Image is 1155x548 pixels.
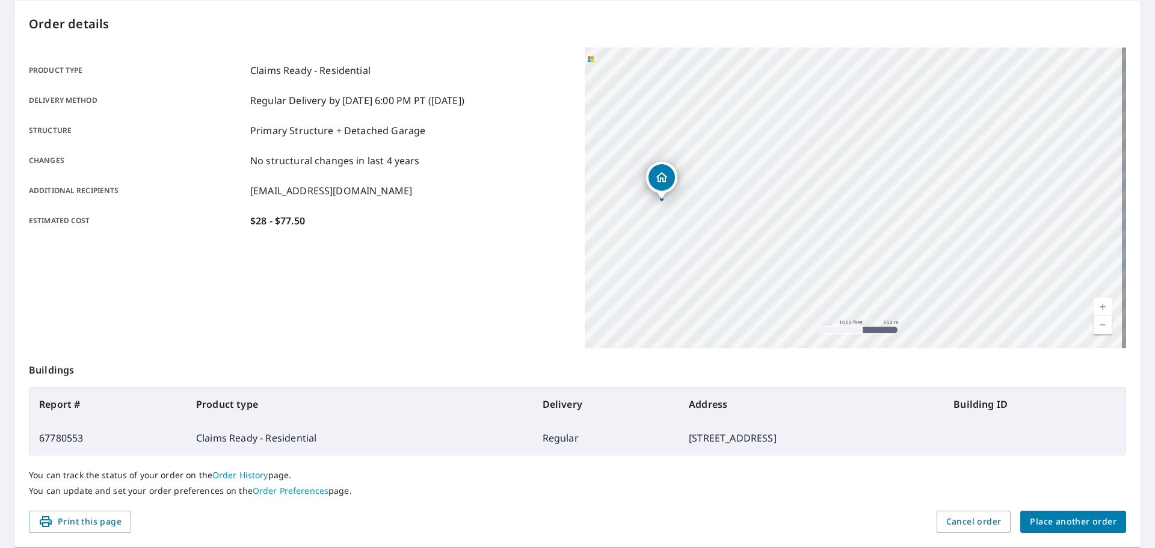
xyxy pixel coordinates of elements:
[29,123,245,138] p: Structure
[38,514,122,529] span: Print this page
[250,214,305,228] p: $28 - $77.50
[1020,511,1126,533] button: Place another order
[29,93,245,108] p: Delivery method
[29,470,1126,481] p: You can track the status of your order on the page.
[29,348,1126,387] p: Buildings
[679,421,944,455] td: [STREET_ADDRESS]
[29,421,186,455] td: 67780553
[29,511,131,533] button: Print this page
[250,123,425,138] p: Primary Structure + Detached Garage
[29,63,245,78] p: Product type
[250,183,412,198] p: [EMAIL_ADDRESS][DOMAIN_NAME]
[533,387,680,421] th: Delivery
[250,153,420,168] p: No structural changes in last 4 years
[29,387,186,421] th: Report #
[679,387,944,421] th: Address
[29,485,1126,496] p: You can update and set your order preferences on the page.
[186,387,533,421] th: Product type
[937,511,1011,533] button: Cancel order
[250,93,464,108] p: Regular Delivery by [DATE] 6:00 PM PT ([DATE])
[186,421,533,455] td: Claims Ready - Residential
[944,387,1126,421] th: Building ID
[29,153,245,168] p: Changes
[1094,298,1112,316] a: Current Level 15, Zoom In
[646,162,677,199] div: Dropped pin, building 1, Residential property, 9452 Swaying Branch Rd Sarasota, FL 34241
[29,15,1126,33] p: Order details
[533,421,680,455] td: Regular
[946,514,1002,529] span: Cancel order
[1094,316,1112,334] a: Current Level 15, Zoom Out
[29,183,245,198] p: Additional recipients
[250,63,371,78] p: Claims Ready - Residential
[1030,514,1116,529] span: Place another order
[29,214,245,228] p: Estimated cost
[212,469,268,481] a: Order History
[253,485,328,496] a: Order Preferences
